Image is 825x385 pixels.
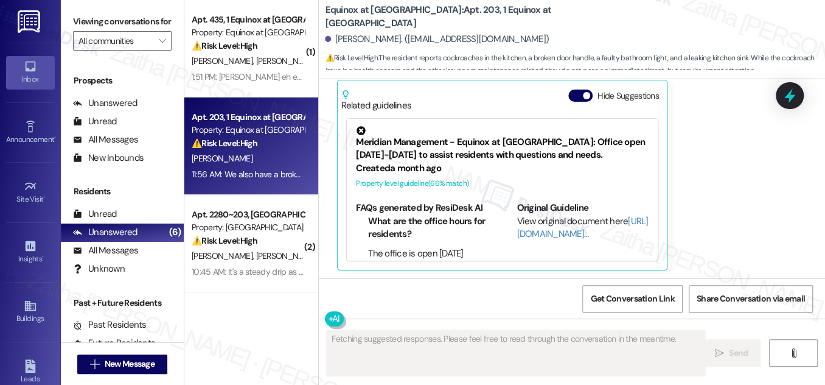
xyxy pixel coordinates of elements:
i:  [788,348,798,358]
span: Send [729,347,748,359]
button: Send [702,339,761,367]
i:  [159,36,165,46]
div: Unknown [73,263,125,275]
div: Property: Equinox at [GEOGRAPHIC_DATA] [192,26,304,39]
label: Hide Suggestions [597,90,659,102]
div: Property level guideline ( 66 % match) [356,177,648,190]
span: : The resident reports cockroaches in the kitchen, a broken door handle, a faulty bathroom light,... [325,52,825,78]
div: Unread [73,115,117,128]
span: [PERSON_NAME] [256,55,317,66]
strong: ⚠️ Risk Level: High [192,235,257,246]
div: Created a month ago [356,162,648,175]
a: [URL][DOMAIN_NAME]… [517,215,649,240]
div: Prospects [61,74,184,87]
a: Insights • [6,236,55,269]
b: Equinox at [GEOGRAPHIC_DATA]: Apt. 203, 1 Equinox at [GEOGRAPHIC_DATA] [325,4,568,30]
div: Meridian Management - Equinox at [GEOGRAPHIC_DATA]: Office open [DATE]-[DATE] to assist residents... [356,126,648,162]
b: Original Guideline [517,202,589,214]
div: Related guidelines [341,90,411,112]
div: Past + Future Residents [61,297,184,309]
button: Get Conversation Link [582,285,682,313]
div: Residents [61,185,184,198]
strong: ⚠️ Risk Level: High [192,40,257,51]
span: New Message [105,358,155,370]
div: Future Residents [73,337,155,350]
div: Unanswered [73,97,137,110]
span: [PERSON_NAME] [192,153,252,164]
button: New Message [77,355,167,374]
div: 11:56 AM: We also have a broken door handle, the master bathroom light takes multiple switch flip... [192,169,682,180]
a: Buildings [6,295,55,328]
i:  [90,359,99,369]
a: Site Visit • [6,176,55,209]
div: Unanswered [73,226,137,239]
strong: ⚠️ Risk Level: High [192,138,257,149]
li: The office is open [DATE] through [DATE] to assist residents. [368,247,487,286]
div: Apt. 203, 1 Equinox at [GEOGRAPHIC_DATA] [192,111,304,124]
div: Apt. 2280~203, [GEOGRAPHIC_DATA] [192,208,304,221]
div: Property: [GEOGRAPHIC_DATA] [192,221,304,234]
label: Viewing conversations for [73,12,172,31]
img: ResiDesk Logo [18,10,43,33]
div: View original document here [517,215,649,241]
div: New Inbounds [73,152,144,164]
div: Unread [73,208,117,221]
li: What are the office hours for residents? [368,215,487,241]
span: • [54,133,56,142]
span: Share Conversation via email [697,292,805,305]
div: [PERSON_NAME]. ([EMAIL_ADDRESS][DOMAIN_NAME]) [325,33,549,46]
b: FAQs generated by ResiDesk AI [356,202,482,214]
a: Inbox [6,56,55,89]
i:  [715,348,724,358]
button: Share Conversation via email [689,285,813,313]
span: Get Conversation Link [590,292,674,305]
span: • [42,253,44,261]
span: [PERSON_NAME] [192,250,256,261]
div: 1:51 PM: [PERSON_NAME] eh enviado órdenes de trabajo que aún no son resueltas en su totalidad tod... [192,71,768,82]
div: All Messages [73,244,138,257]
strong: ⚠️ Risk Level: High [325,53,377,63]
span: [PERSON_NAME] [192,55,256,66]
div: Past Residents [73,319,147,331]
span: [PERSON_NAME] [256,250,317,261]
div: All Messages [73,133,138,146]
div: 10:45 AM: It's a steady drip as of right now [192,266,340,277]
div: Property: Equinox at [GEOGRAPHIC_DATA] [192,124,304,136]
input: All communities [78,31,152,51]
div: Apt. 435, 1 Equinox at [GEOGRAPHIC_DATA] [192,13,304,26]
textarea: Fetching suggested responses. Please feel free to read through the conversation in the meantime. [327,330,705,376]
div: (6) [166,223,184,242]
span: • [44,193,46,202]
